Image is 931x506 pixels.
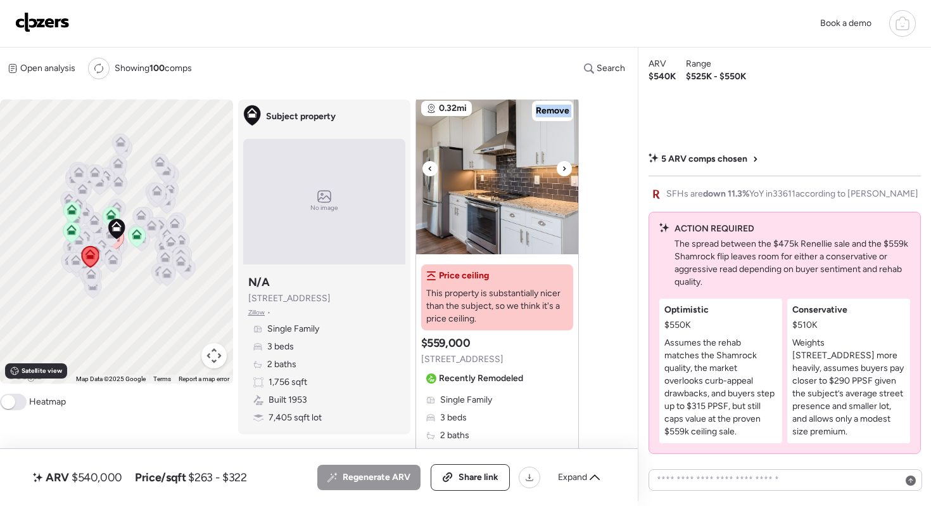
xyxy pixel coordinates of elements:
[29,396,66,408] span: Heatmap
[440,412,467,424] span: 3 beds
[426,287,568,325] span: This property is substantially nicer than the subject, so we think it's a price ceiling.
[439,269,489,282] span: Price ceiling
[46,470,69,485] span: ARV
[439,372,523,385] span: Recently Remodeled
[649,70,676,83] span: $540K
[674,238,910,289] p: The spread between the $475k Renellie sale and the $559k Shamrock flip leaves room for either a c...
[115,62,192,75] span: Showing comps
[440,429,469,442] span: 2 baths
[664,337,777,438] p: Assumes the rehab matches the Shamrock quality, the market overlooks curb-appeal drawbacks, and b...
[269,412,322,424] span: 7,405 sqft lot
[421,353,503,366] span: [STREET_ADDRESS]
[269,376,307,389] span: 1,756 sqft
[3,367,45,384] a: Open this area in Google Maps (opens a new window)
[15,12,70,32] img: Logo
[661,153,747,165] span: 5 ARV comps chosen
[20,62,75,75] span: Open analysis
[421,335,471,351] h3: $559,000
[686,58,711,70] span: Range
[792,319,818,332] span: $510K
[310,203,338,213] span: No image
[597,62,625,75] span: Search
[201,343,227,368] button: Map camera controls
[269,394,307,406] span: Built 1953
[664,304,709,316] span: Optimistic
[441,447,480,460] span: 1,777 sqft
[3,367,45,384] img: Google
[266,110,336,123] span: Subject property
[76,375,146,382] span: Map Data ©2025 Google
[267,341,294,353] span: 3 beds
[820,18,871,29] span: Book a demo
[558,471,587,484] span: Expand
[485,447,502,460] span: + 1%
[149,63,165,74] span: 100
[343,471,410,484] span: Regenerate ARV
[664,319,691,332] span: $550K
[153,375,171,382] a: Terms (opens in new tab)
[649,58,666,70] span: ARV
[666,188,918,200] span: SFHs are YoY in 33611 according to [PERSON_NAME]
[267,308,270,318] span: •
[248,308,265,318] span: Zillow
[188,470,246,485] span: $263 - $322
[440,394,492,406] span: Single Family
[267,358,296,371] span: 2 baths
[248,292,331,305] span: [STREET_ADDRESS]
[135,470,186,485] span: Price/sqft
[439,102,467,115] span: 0.32mi
[22,366,62,376] span: Satellite view
[792,337,905,438] p: Weights [STREET_ADDRESS] more heavily, assumes buyers pay closer to $290 PPSF given the subject’s...
[179,375,229,382] a: Report a map error
[792,304,847,316] span: Conservative
[248,275,270,290] h3: N/A
[267,323,319,335] span: Single Family
[686,70,746,83] span: $525K - $550K
[72,470,122,485] span: $540,000
[674,223,754,235] span: ACTION REQUIRED
[459,471,498,484] span: Share link
[536,105,569,117] span: Remove
[703,188,749,199] span: down 11.3%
